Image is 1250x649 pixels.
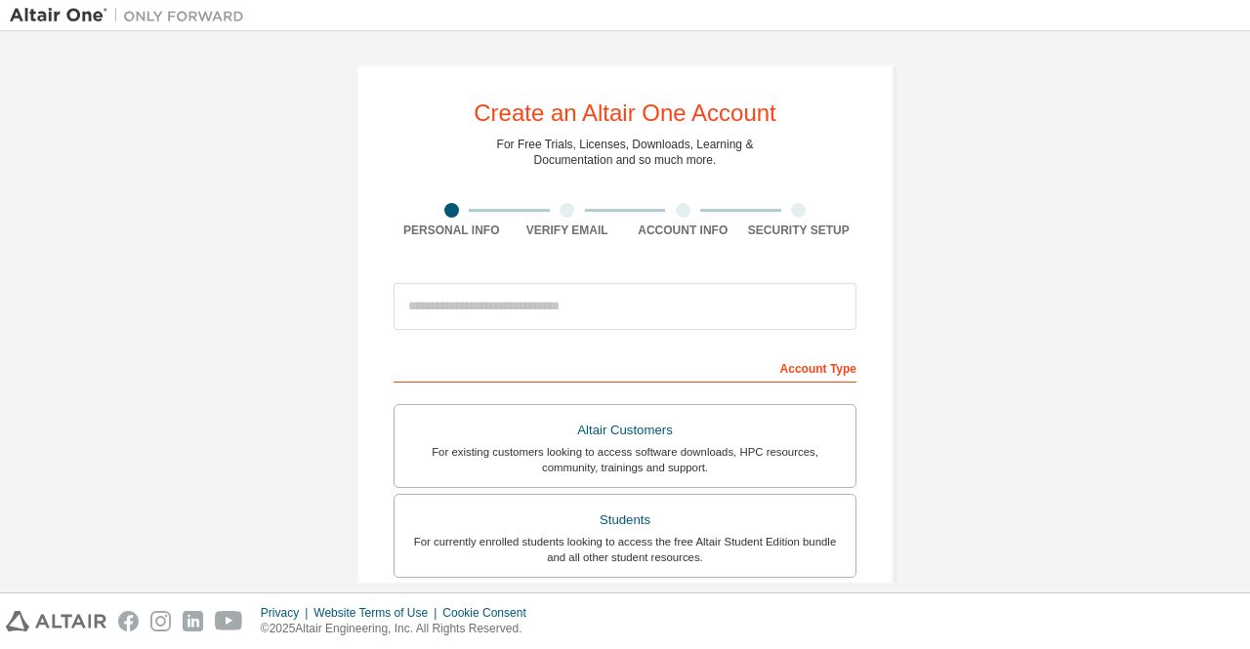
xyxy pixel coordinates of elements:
[10,6,254,25] img: Altair One
[261,621,538,637] p: © 2025 Altair Engineering, Inc. All Rights Reserved.
[183,611,203,631] img: linkedin.svg
[510,223,626,238] div: Verify Email
[313,605,442,621] div: Website Terms of Use
[442,605,537,621] div: Cookie Consent
[6,611,106,631] img: altair_logo.svg
[625,223,741,238] div: Account Info
[497,137,754,168] div: For Free Trials, Licenses, Downloads, Learning & Documentation and so much more.
[394,223,510,238] div: Personal Info
[406,534,844,565] div: For currently enrolled students looking to access the free Altair Student Edition bundle and all ...
[118,611,139,631] img: facebook.svg
[150,611,171,631] img: instagram.svg
[215,611,243,631] img: youtube.svg
[406,507,844,534] div: Students
[394,351,856,383] div: Account Type
[741,223,857,238] div: Security Setup
[474,101,776,125] div: Create an Altair One Account
[261,605,313,621] div: Privacy
[406,417,844,444] div: Altair Customers
[406,444,844,475] div: For existing customers looking to access software downloads, HPC resources, community, trainings ...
